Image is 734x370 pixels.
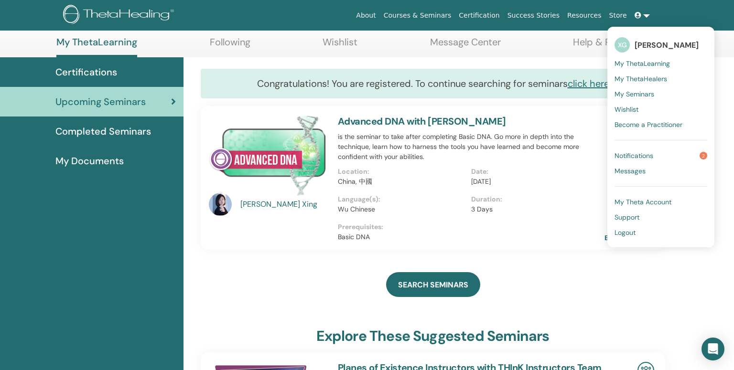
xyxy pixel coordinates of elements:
[604,231,655,245] a: Event Page
[471,204,599,214] p: 3 Days
[615,90,654,98] span: My Seminars
[635,40,699,50] span: [PERSON_NAME]
[471,194,599,204] p: Duration :
[398,280,468,290] span: SEARCH SEMINARS
[563,7,605,24] a: Resources
[615,37,630,53] span: XG
[55,95,146,109] span: Upcoming Seminars
[615,228,636,237] span: Logout
[615,148,707,163] a: Notifications2
[338,177,465,187] p: China, 中國
[615,59,670,68] span: My ThetaLearning
[615,225,707,240] a: Logout
[471,177,599,187] p: [DATE]
[210,36,250,55] a: Following
[201,69,665,98] div: Congratulations! You are registered. To continue searching for seminars
[338,194,465,204] p: Language(s) :
[615,167,646,175] span: Messages
[55,65,117,79] span: Certifications
[615,120,682,129] span: Become a Practitioner
[615,210,707,225] a: Support
[209,193,232,216] img: default.jpg
[615,151,653,160] span: Notifications
[430,36,501,55] a: Message Center
[573,36,650,55] a: Help & Resources
[615,194,707,210] a: My Theta Account
[240,199,329,210] a: [PERSON_NAME] Xing
[702,338,724,360] div: Open Intercom Messenger
[615,71,707,86] a: My ThetaHealers
[605,7,631,24] a: Store
[338,222,604,232] p: Prerequisites :
[352,7,379,24] a: About
[380,7,455,24] a: Courses & Seminars
[615,213,639,222] span: Support
[338,132,604,162] p: is the seminar to take after completing Basic DNA. Go more in depth into the technique, learn how...
[386,272,480,297] a: SEARCH SEMINARS
[615,117,707,132] a: Become a Practitioner
[568,77,609,90] a: click here
[615,86,707,102] a: My Seminars
[55,124,151,138] span: Completed Seminars
[615,102,707,117] a: Wishlist
[700,152,707,159] span: 2
[55,154,124,168] span: My Documents
[338,204,465,214] p: Wu Chinese
[615,34,707,56] a: XG[PERSON_NAME]
[209,116,326,196] img: Advanced DNA
[56,36,137,57] a: My ThetaLearning
[323,36,357,55] a: Wishlist
[338,167,465,177] p: Location :
[316,328,549,345] h3: explore these suggested seminars
[504,7,563,24] a: Success Stories
[615,198,671,206] span: My Theta Account
[338,115,506,127] a: Advanced DNA with [PERSON_NAME]
[615,105,638,114] span: Wishlist
[615,56,707,71] a: My ThetaLearning
[471,167,599,177] p: Date :
[338,232,604,242] p: Basic DNA
[455,7,503,24] a: Certification
[63,5,177,26] img: logo.png
[615,163,707,179] a: Messages
[615,74,667,83] span: My ThetaHealers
